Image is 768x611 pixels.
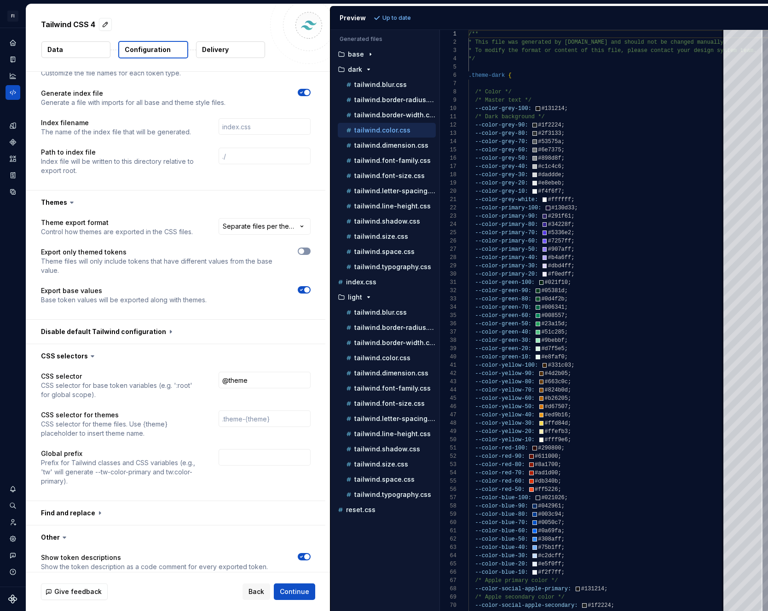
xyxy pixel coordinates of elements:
span: ; [571,238,574,244]
p: Tailwind CSS 4 [41,19,95,30]
span: --color-primary-90: [475,213,538,219]
p: tailwind.size.css [354,233,408,240]
div: Code automation [6,85,20,100]
span: #f4f6f7 [538,188,561,195]
div: 21 [440,196,456,204]
p: tailwind.border-radius.css [354,96,436,104]
button: Search ⌘K [6,498,20,513]
p: Customize the file names for each token type. [41,69,181,78]
div: 45 [440,394,456,403]
p: tailwind.shadow.css [354,445,420,453]
div: 4 [440,55,456,63]
span: ; [565,288,568,294]
p: Export only themed tokens [41,248,281,257]
div: 7 [440,80,456,88]
div: Storybook stories [6,168,20,183]
p: reset.css [346,506,375,513]
span: Give feedback [54,587,102,596]
p: tailwind.shadow.css [354,218,420,225]
p: Control how themes are exported in the CSS files. [41,227,193,236]
span: #331c03 [548,362,571,369]
div: FI [7,11,18,22]
span: #b26205 [544,395,567,402]
button: base [334,49,436,59]
div: 14 [440,138,456,146]
span: --color-yellow-70: [475,387,535,393]
span: --color-primary-80: [475,221,538,228]
span: ; [568,387,571,393]
span: ; [565,321,568,327]
div: 40 [440,353,456,361]
div: 44 [440,386,456,394]
span: --color-primary-70: [475,230,538,236]
button: tailwind.size.css [338,459,436,469]
p: CSS selector for base token variables (e.g. ':root' for global scope). [41,381,202,399]
div: 31 [440,278,456,287]
span: ; [571,196,574,203]
span: #d67507 [544,403,567,410]
div: 12 [440,121,456,129]
div: 37 [440,328,456,336]
div: 28 [440,254,456,262]
button: tailwind.space.css [338,474,436,484]
span: #006341 [541,304,564,311]
span: #d7f5e5 [541,346,564,352]
span: --color-primary-30: [475,263,538,269]
button: tailwind.font-size.css [338,171,436,181]
span: #824b0d [544,387,567,393]
span: #021f10 [544,279,567,286]
span: #131214 [541,105,564,112]
div: Preview [340,13,366,23]
div: Assets [6,151,20,166]
button: tailwind.line-height.css [338,201,436,211]
span: #e8faf0 [541,354,564,360]
div: 15 [440,146,456,154]
span: --color-grey-60: [475,147,528,153]
span: --color-yellow-50: [475,403,535,410]
div: 3 [440,46,456,55]
button: Give feedback [41,583,108,600]
div: 20 [440,187,456,196]
button: tailwind.dimension.css [338,140,436,150]
div: 22 [440,204,456,212]
button: Notifications [6,482,20,496]
div: 11 [440,113,456,121]
span: * To modify the format or content of this file, p [468,47,631,54]
button: Delivery [196,41,265,58]
span: #898d8f [538,155,561,161]
span: ; [561,188,564,195]
span: #51c285 [541,329,564,335]
div: 24 [440,220,456,229]
span: #e8ebeb [538,180,561,186]
span: --color-green-70: [475,304,531,311]
button: tailwind.border-radius.css [338,95,436,105]
button: tailwind.size.css [338,231,436,242]
p: Theme export format [41,218,193,227]
span: ; [571,362,574,369]
div: 19 [440,179,456,187]
input: .theme-{theme} [219,410,311,427]
span: --color-yellow-90: [475,370,535,377]
span: #b4a6ff [548,254,571,261]
span: --color-grey-50: [475,155,528,161]
div: Documentation [6,52,20,67]
span: ; [568,370,571,377]
button: Configuration [118,41,188,58]
span: --color-yellow-80: [475,379,535,385]
span: #c1c4c6 [538,163,561,170]
p: tailwind.dimension.css [354,369,428,377]
div: Home [6,35,20,50]
p: tailwind.line-height.css [354,430,431,438]
span: #663c0c [544,379,567,385]
span: #907aff [548,246,571,253]
a: Analytics [6,69,20,83]
span: #53575a [538,138,561,145]
p: base [348,51,364,58]
span: --color-primary-50: [475,246,538,253]
button: tailwind.shadow.css [338,216,436,226]
span: ; [565,105,568,112]
span: --color-green-10: [475,354,531,360]
span: #05381d [541,288,564,294]
div: 39 [440,345,456,353]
